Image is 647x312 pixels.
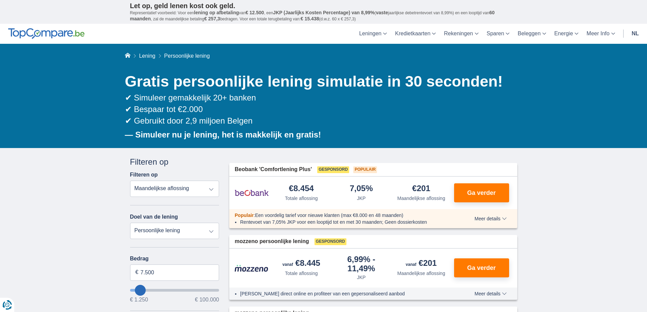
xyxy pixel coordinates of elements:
[376,10,388,15] span: vaste
[334,255,389,273] div: 6,99%
[125,130,321,139] b: — Simuleer nu je lening, het is makkelijk en gratis!
[397,195,445,202] div: Maandelijkse aflossing
[350,184,373,194] div: 7,05%
[355,24,391,44] a: Leningen
[467,265,496,271] span: Ga verder
[391,24,440,44] a: Kredietkaarten
[130,10,495,21] span: 60 maanden
[240,219,450,225] li: Rentevoet van 7,05% JKP voor een looptijd tot en met 30 maanden; Geen dossierkosten
[130,172,158,178] label: Filteren op
[229,212,455,219] div: :
[130,214,178,220] label: Doel van de lening
[406,259,437,269] div: €201
[125,92,517,127] div: ✔ Simuleer gemakkelijk 20+ banken ✔ Bespaar tot €2.000 ✔ Gebruikt door 2,9 miljoen Belgen
[440,24,482,44] a: Rekeningen
[357,195,366,202] div: JKP
[469,291,511,296] button: Meer details
[483,24,514,44] a: Sparen
[130,256,219,262] label: Bedrag
[235,166,312,173] span: Beobank 'Comfortlening Plus'
[235,264,269,272] img: product.pl.alt Mozzeno
[8,28,85,39] img: TopCompare
[273,10,375,15] span: JKP (Jaarlijks Kosten Percentage) van 8,99%
[255,213,403,218] span: Een voordelig tarief voor nieuwe klanten (max €8.000 en 48 maanden)
[474,291,506,296] span: Meer details
[130,156,219,168] div: Filteren op
[246,10,264,15] span: € 12.500
[235,213,254,218] span: Populair
[240,290,450,297] li: [PERSON_NAME] direct online en profiteer van een gepersonaliseerd aanbod
[357,274,366,281] div: JKP
[469,216,511,221] button: Meer details
[289,184,314,194] div: €8.454
[125,71,517,92] h1: Gratis persoonlijke lening simulatie in 30 seconden!
[582,24,619,44] a: Meer Info
[130,2,517,10] p: Let op, geld lenen kost ook geld.
[125,53,130,59] a: Home
[235,184,269,201] img: product.pl.alt Beobank
[204,16,220,21] span: € 257,3
[195,297,219,302] span: € 100.000
[317,166,349,173] span: Gesponsord
[412,184,430,194] div: €201
[136,269,139,276] span: €
[550,24,582,44] a: Energie
[353,166,377,173] span: Populair
[130,297,148,302] span: € 1.250
[130,289,219,292] input: wantToBorrow
[467,190,496,196] span: Ga verder
[283,259,320,269] div: €8.445
[397,270,445,277] div: Maandelijkse aflossing
[285,270,318,277] div: Totale aflossing
[454,183,509,202] button: Ga verder
[164,53,210,59] span: Persoonlijke lening
[474,216,506,221] span: Meer details
[314,238,346,245] span: Gesponsord
[139,53,155,59] a: Lening
[514,24,550,44] a: Beleggen
[301,16,319,21] span: € 15.438
[454,258,509,277] button: Ga verder
[628,24,643,44] a: nl
[130,10,517,22] p: Representatief voorbeeld: Voor een van , een ( jaarlijkse debetrentevoet van 8,99%) en een loopti...
[235,238,309,245] span: mozzeno persoonlijke lening
[285,195,318,202] div: Totale aflossing
[194,10,239,15] span: lening op afbetaling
